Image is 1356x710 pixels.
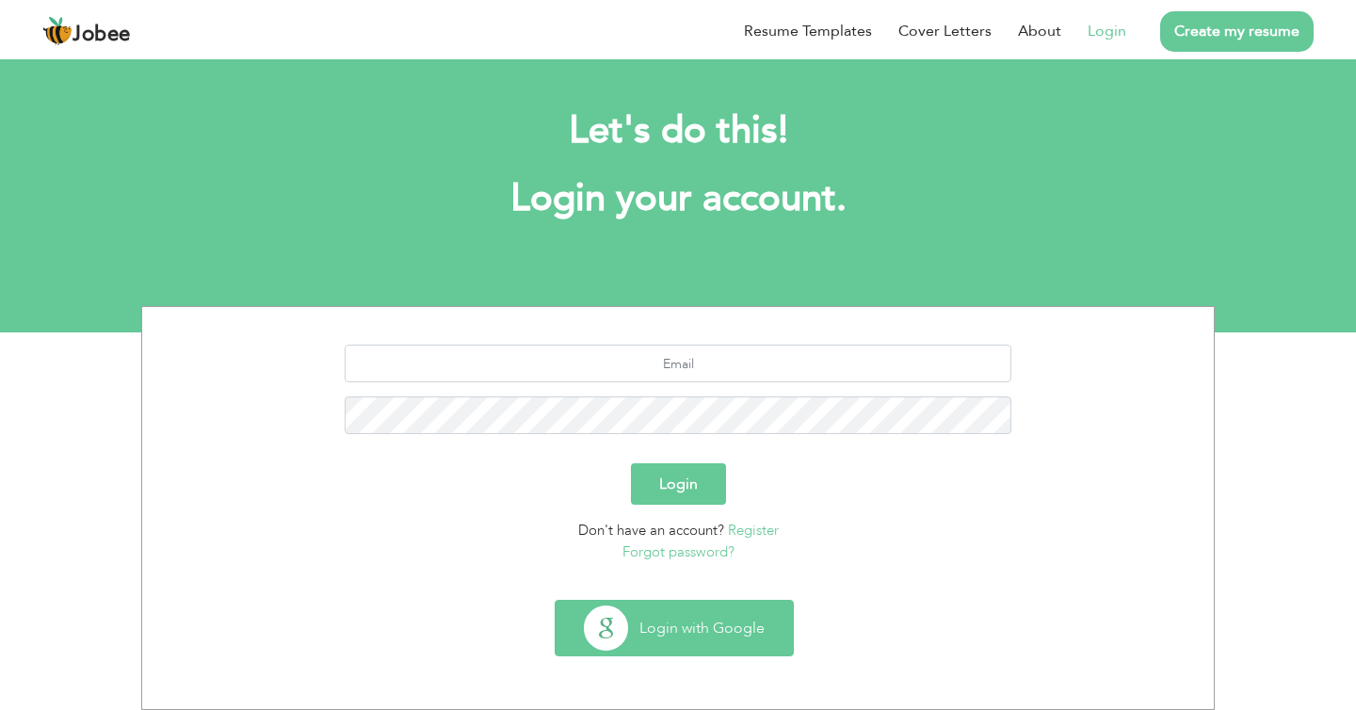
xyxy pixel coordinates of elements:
[73,24,131,45] span: Jobee
[578,521,724,540] span: Don't have an account?
[631,463,726,505] button: Login
[345,345,1012,382] input: Email
[744,20,872,42] a: Resume Templates
[42,16,131,46] a: Jobee
[728,521,779,540] a: Register
[622,542,734,561] a: Forgot password?
[898,20,992,42] a: Cover Letters
[42,16,73,46] img: jobee.io
[1088,20,1126,42] a: Login
[556,601,793,655] button: Login with Google
[1160,11,1314,52] a: Create my resume
[1018,20,1061,42] a: About
[169,106,1186,155] h2: Let's do this!
[169,174,1186,223] h1: Login your account.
